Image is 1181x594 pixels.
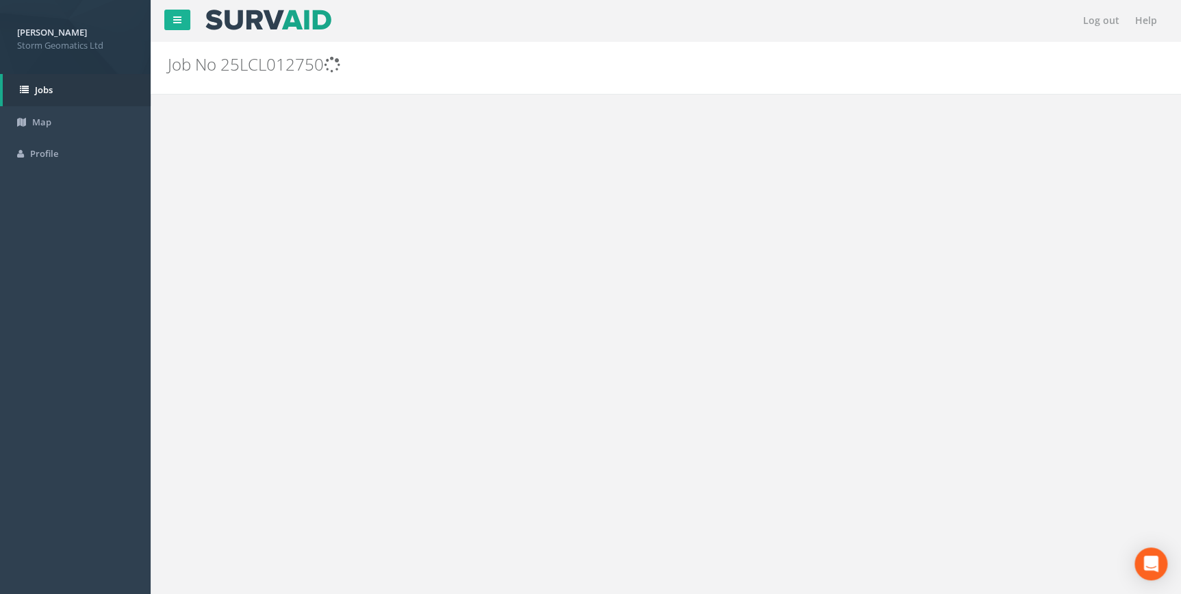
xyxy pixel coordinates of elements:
[30,147,58,160] span: Profile
[32,116,51,128] span: Map
[168,55,995,73] h2: Job No 25LCL012750
[3,74,151,106] a: Jobs
[35,84,53,96] span: Jobs
[1134,547,1167,580] div: Open Intercom Messenger
[17,39,134,52] span: Storm Geomatics Ltd
[17,23,134,51] a: [PERSON_NAME] Storm Geomatics Ltd
[17,26,87,38] strong: [PERSON_NAME]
